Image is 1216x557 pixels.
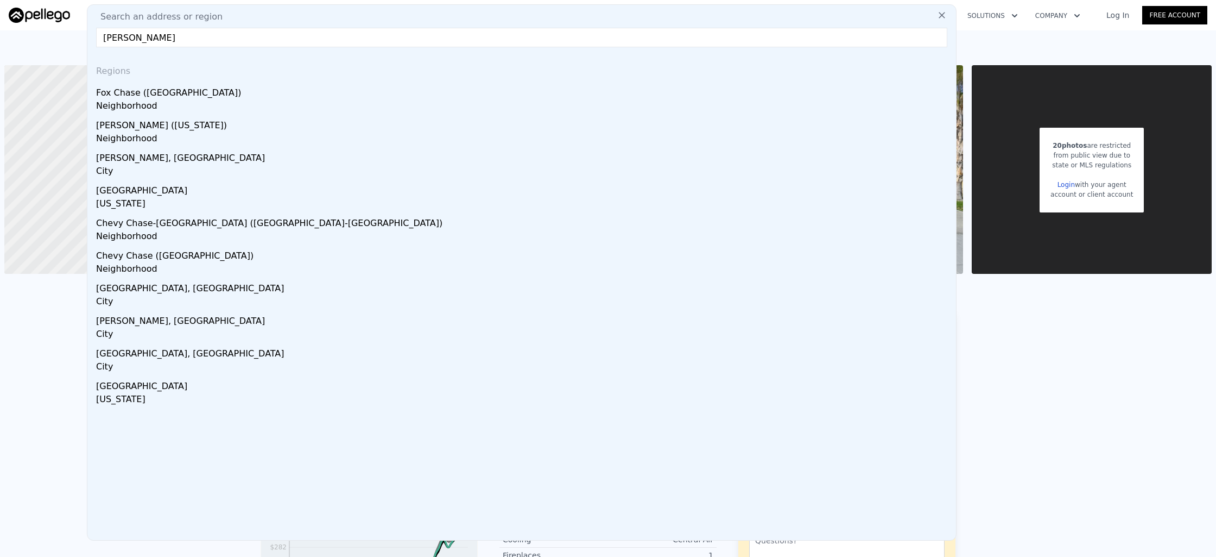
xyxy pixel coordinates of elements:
tspan: $282 [270,543,287,551]
div: [PERSON_NAME], [GEOGRAPHIC_DATA] [96,147,952,165]
div: from public view due to [1050,151,1133,160]
a: Free Account [1142,6,1207,24]
div: [GEOGRAPHIC_DATA] [96,180,952,197]
div: City [96,295,952,310]
div: [GEOGRAPHIC_DATA], [GEOGRAPHIC_DATA] [96,343,952,360]
a: Login [1057,181,1075,189]
div: [US_STATE] [96,393,952,408]
div: City [96,328,952,343]
div: Neighborhood [96,132,952,147]
span: 20 photos [1053,142,1087,149]
div: state or MLS regulations [1050,160,1133,170]
div: Chevy Chase-[GEOGRAPHIC_DATA] ([GEOGRAPHIC_DATA]-[GEOGRAPHIC_DATA]) [96,212,952,230]
div: Neighborhood [96,230,952,245]
a: Log In [1093,10,1142,21]
div: Regions [92,56,952,82]
div: City [96,360,952,375]
button: Solutions [959,6,1027,26]
div: [GEOGRAPHIC_DATA], [GEOGRAPHIC_DATA] [96,278,952,295]
button: Company [1027,6,1089,26]
div: are restricted [1050,141,1133,151]
div: Neighborhood [96,99,952,115]
div: [US_STATE] [96,197,952,212]
span: Search an address or region [92,10,223,23]
img: Pellego [9,8,70,23]
div: City [96,165,952,180]
input: Enter an address, city, region, neighborhood or zip code [96,28,947,47]
div: Fox Chase ([GEOGRAPHIC_DATA]) [96,82,952,99]
div: account or client account [1050,190,1133,199]
div: [GEOGRAPHIC_DATA] [96,375,952,393]
div: Neighborhood [96,262,952,278]
div: [PERSON_NAME], [GEOGRAPHIC_DATA] [96,310,952,328]
div: [PERSON_NAME] ([US_STATE]) [96,115,952,132]
span: with your agent [1075,181,1126,189]
div: Chevy Chase ([GEOGRAPHIC_DATA]) [96,245,952,262]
